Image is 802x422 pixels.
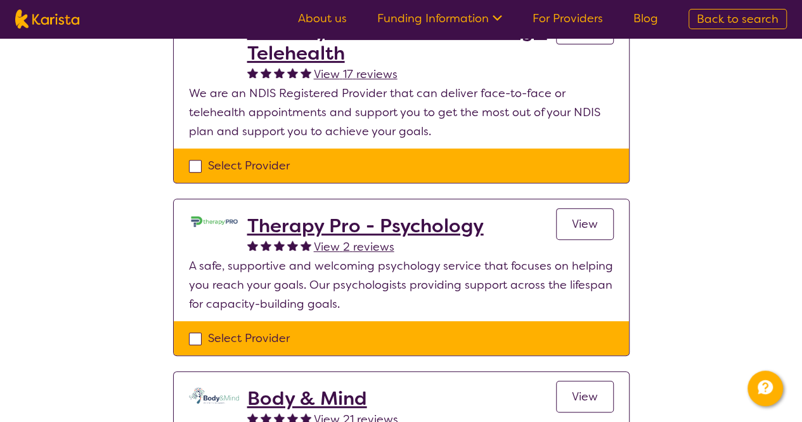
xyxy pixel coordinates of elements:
p: We are an NDIS Registered Provider that can deliver face-to-face or telehealth appointments and s... [189,84,614,141]
img: fullstar [261,67,271,78]
a: Blog [633,11,658,26]
span: View [572,216,598,232]
img: fullstar [247,240,258,251]
span: View [572,389,598,404]
img: Karista logo [15,10,79,29]
img: qmpolprhjdhzpcuekzqg.svg [189,387,240,404]
img: fullstar [261,240,271,251]
span: View 17 reviews [314,67,398,82]
img: fullstar [301,67,311,78]
img: fullstar [301,240,311,251]
button: Channel Menu [747,371,783,406]
a: Back to search [689,9,787,29]
a: View [556,208,614,240]
a: View 17 reviews [314,65,398,84]
img: fullstar [287,67,298,78]
a: View 2 reviews [314,237,394,256]
span: Back to search [697,11,779,27]
a: For Providers [533,11,603,26]
a: Funding Information [377,11,502,26]
img: fullstar [287,240,298,251]
img: fullstar [247,67,258,78]
img: fullstar [274,240,285,251]
img: fullstar [274,67,285,78]
a: Sureway Health and Wellbeing - Telehealth [247,19,556,65]
a: Therapy Pro - Psychology [247,214,484,237]
a: View [556,381,614,412]
span: View 2 reviews [314,239,394,254]
a: About us [298,11,347,26]
a: Body & Mind [247,387,398,410]
img: dzo1joyl8vpkomu9m2qk.jpg [189,214,240,228]
p: A safe, supportive and welcoming psychology service that focuses on helping you reach your goals.... [189,256,614,313]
